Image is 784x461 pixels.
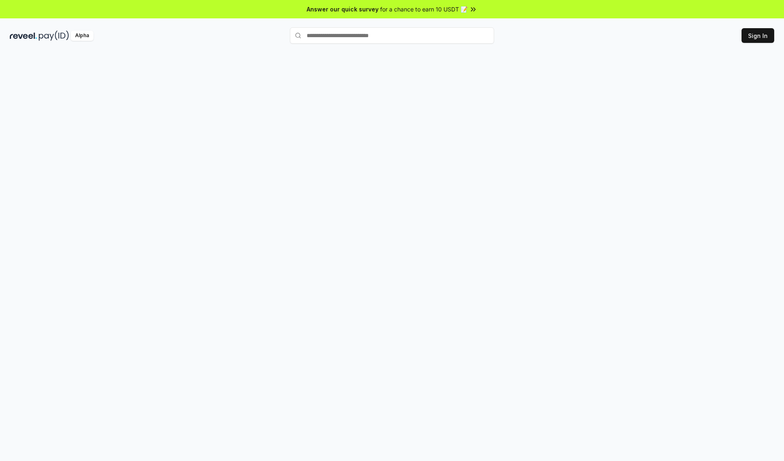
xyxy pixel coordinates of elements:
div: Alpha [71,31,94,41]
span: Answer our quick survey [307,5,379,13]
img: pay_id [39,31,69,41]
img: reveel_dark [10,31,37,41]
button: Sign In [742,28,774,43]
span: for a chance to earn 10 USDT 📝 [380,5,468,13]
